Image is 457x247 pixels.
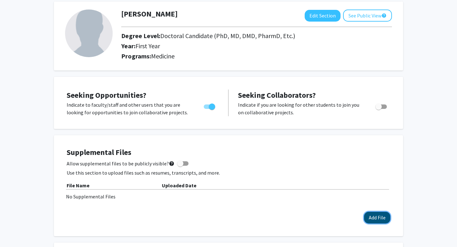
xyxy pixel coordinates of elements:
[381,12,387,19] mat-icon: help
[65,10,113,57] img: Profile Picture
[238,101,363,116] p: Indicate if you are looking for other students to join you on collaborative projects.
[343,10,392,22] button: See Public View
[121,10,178,19] h1: [PERSON_NAME]
[373,101,390,110] div: Toggle
[121,32,343,40] h2: Degree Level:
[238,90,316,100] span: Seeking Collaborators?
[67,101,192,116] p: Indicate to faculty/staff and other users that you are looking for opportunities to join collabor...
[162,182,196,189] b: Uploaded Date
[364,212,390,224] button: Add File
[67,148,390,157] h4: Supplemental Files
[67,169,390,177] p: Use this section to upload files such as resumes, transcripts, and more.
[305,10,341,22] button: Edit Section
[66,193,391,200] div: No Supplemental Files
[67,182,89,189] b: File Name
[67,160,175,167] span: Allow supplemental files to be publicly visible?
[160,32,295,40] span: Doctoral Candidate (PhD, MD, DMD, PharmD, Etc.)
[67,90,146,100] span: Seeking Opportunities?
[121,52,392,60] h2: Programs:
[136,42,160,50] span: First Year
[121,42,343,50] h2: Year:
[201,101,219,110] div: Toggle
[5,218,27,242] iframe: Chat
[151,52,175,60] span: Medicine
[169,160,175,167] mat-icon: help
